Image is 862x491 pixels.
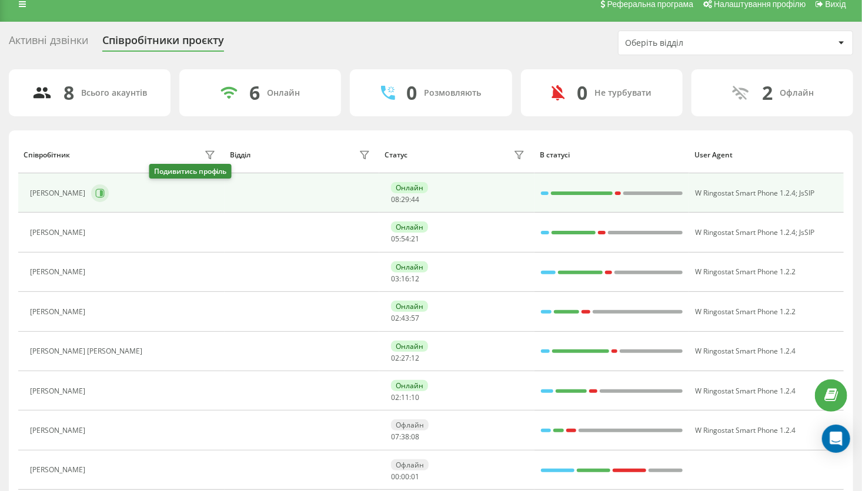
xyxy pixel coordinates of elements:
div: Статус [385,151,408,159]
div: : : [391,354,419,362]
div: : : [391,235,419,243]
div: 8 [64,82,74,104]
span: 02 [391,392,399,402]
div: [PERSON_NAME] [PERSON_NAME] [30,347,145,355]
span: 21 [411,234,419,244]
span: 16 [401,274,409,284]
span: 10 [411,392,419,402]
div: [PERSON_NAME] [30,308,88,316]
div: : : [391,275,419,283]
span: W Ringostat Smart Phone 1.2.2 [696,267,796,277]
span: 02 [391,353,399,363]
div: : : [391,196,419,204]
span: 12 [411,353,419,363]
div: Open Intercom Messenger [822,425,850,453]
div: [PERSON_NAME] [30,387,88,395]
span: W Ringostat Smart Phone 1.2.4 [696,346,796,356]
div: 0 [407,82,417,104]
div: Онлайн [391,182,428,193]
span: W Ringostat Smart Phone 1.2.4 [696,227,796,237]
div: Онлайн [391,341,428,352]
span: W Ringostat Smart Phone 1.2.4 [696,188,796,198]
span: 01 [411,472,419,482]
div: : : [391,314,419,322]
div: Співробітники проєкту [102,34,224,52]
div: 0 [577,82,587,104]
span: 07 [391,432,399,442]
div: User Agent [694,151,838,159]
div: [PERSON_NAME] [30,466,88,474]
div: Онлайн [391,380,428,391]
div: [PERSON_NAME] [30,426,88,435]
span: 03 [391,274,399,284]
div: Офлайн [391,459,429,470]
div: Онлайн [267,88,300,98]
div: Не турбувати [594,88,651,98]
span: 00 [401,472,409,482]
div: Відділ [230,151,250,159]
div: Співробітник [24,151,70,159]
div: В статусі [540,151,683,159]
div: 6 [249,82,260,104]
span: 12 [411,274,419,284]
span: W Ringostat Smart Phone 1.2.4 [696,425,796,435]
div: Розмовляють [425,88,482,98]
div: Онлайн [391,261,428,273]
div: Всього акаунтів [81,88,147,98]
div: Оберіть відділ [625,38,766,48]
span: 44 [411,194,419,204]
div: 2 [762,82,773,104]
div: : : [391,433,419,441]
span: 29 [401,194,409,204]
div: Подивитись профіль [149,164,232,179]
div: Офлайн [780,88,814,98]
span: JsSIP [800,188,815,198]
span: W Ringostat Smart Phone 1.2.2 [696,307,796,317]
span: 08 [411,432,419,442]
div: [PERSON_NAME] [30,268,88,276]
span: 27 [401,353,409,363]
span: 00 [391,472,399,482]
span: 57 [411,313,419,323]
span: 02 [391,313,399,323]
span: 43 [401,313,409,323]
div: [PERSON_NAME] [30,228,88,237]
div: Онлайн [391,221,428,233]
div: Активні дзвінки [9,34,88,52]
span: JsSIP [800,227,815,237]
div: : : [391,394,419,402]
span: 11 [401,392,409,402]
div: Онлайн [391,301,428,312]
div: [PERSON_NAME] [30,189,88,197]
span: 38 [401,432,409,442]
span: 08 [391,194,399,204]
div: : : [391,473,419,481]
div: Офлайн [391,419,429,431]
span: W Ringostat Smart Phone 1.2.4 [696,386,796,396]
span: 05 [391,234,399,244]
span: 54 [401,234,409,244]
